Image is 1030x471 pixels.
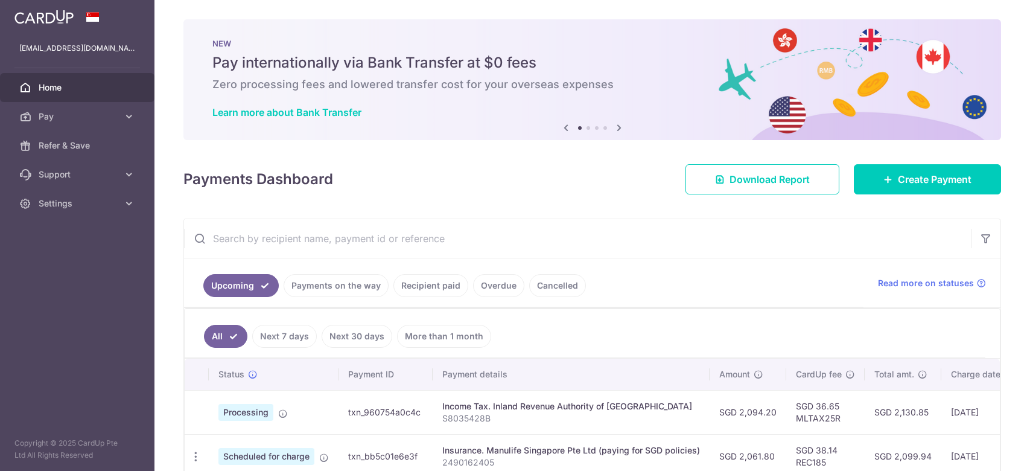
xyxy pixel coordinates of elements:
span: Charge date [951,368,1000,380]
td: SGD 2,130.85 [865,390,941,434]
span: Pay [39,111,118,123]
span: Create Payment [898,172,971,187]
th: Payment details [433,359,710,390]
a: More than 1 month [397,325,491,348]
span: Scheduled for charge [218,448,314,465]
div: Income Tax. Inland Revenue Authority of [GEOGRAPHIC_DATA] [442,400,700,412]
th: Payment ID [339,359,433,390]
p: NEW [212,39,972,48]
span: Total amt. [874,368,914,380]
h6: Zero processing fees and lowered transfer cost for your overseas expenses [212,77,972,92]
span: Amount [719,368,750,380]
td: SGD 36.65 MLTAX25R [786,390,865,434]
a: Learn more about Bank Transfer [212,106,361,118]
span: Status [218,368,244,380]
a: Cancelled [529,274,586,297]
td: txn_960754a0c4c [339,390,433,434]
div: Insurance. Manulife Singapore Pte Ltd (paying for SGD policies) [442,444,700,457]
td: [DATE] [941,390,1023,434]
p: S8035428B [442,412,700,425]
span: Support [39,168,118,181]
a: Payments on the way [284,274,389,297]
a: Create Payment [854,164,1001,194]
span: Home [39,82,118,94]
a: Next 30 days [322,325,392,348]
h4: Payments Dashboard [183,168,333,190]
h5: Pay internationally via Bank Transfer at $0 fees [212,53,972,72]
span: Settings [39,197,118,210]
p: 2490162405 [442,457,700,469]
a: Overdue [473,274,524,297]
span: Read more on statuses [878,277,974,289]
a: Next 7 days [252,325,317,348]
a: Download Report [685,164,839,194]
a: Read more on statuses [878,277,986,289]
a: All [204,325,247,348]
a: Upcoming [203,274,279,297]
input: Search by recipient name, payment id or reference [184,219,971,258]
a: Recipient paid [393,274,468,297]
td: SGD 2,094.20 [710,390,786,434]
span: Processing [218,404,273,421]
p: [EMAIL_ADDRESS][DOMAIN_NAME] [19,42,135,54]
iframe: Opens a widget where you can find more information [953,435,1018,465]
span: Download Report [730,172,810,187]
span: CardUp fee [796,368,842,380]
img: CardUp [14,10,74,24]
span: Refer & Save [39,139,118,152]
img: Bank transfer banner [183,19,1001,140]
